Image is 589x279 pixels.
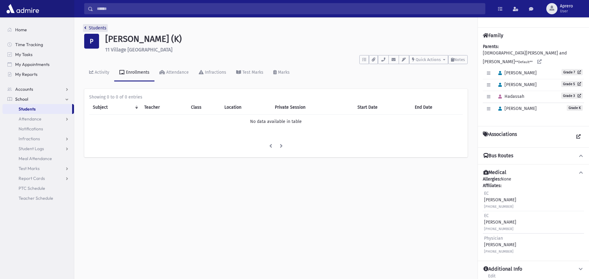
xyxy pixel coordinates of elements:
[93,70,109,75] div: Activity
[2,183,74,193] a: PTC Schedule
[416,57,441,62] span: Quick Actions
[483,131,517,142] h4: Associations
[484,236,503,241] span: Physician
[496,70,537,76] span: [PERSON_NAME]
[84,34,99,49] div: P
[483,43,584,121] div: [DEMOGRAPHIC_DATA][PERSON_NAME] and [PERSON_NAME]
[484,213,489,218] span: EC
[483,33,503,38] h4: Family
[93,3,485,14] input: Search
[271,100,354,115] th: Private Session
[2,104,72,114] a: Students
[19,136,40,142] span: Infractions
[241,70,263,75] div: Test Marks
[567,105,583,111] span: Grade K
[19,176,45,181] span: Report Cards
[19,166,40,171] span: Test Marks
[19,156,52,161] span: Meal Attendance
[114,64,154,81] a: Enrollments
[484,235,516,255] div: [PERSON_NAME]
[15,42,43,47] span: Time Tracking
[411,100,463,115] th: End Date
[483,44,499,49] b: Parents:
[19,195,53,201] span: Teacher Schedule
[2,193,74,203] a: Teacher Schedule
[448,55,468,64] button: Notes
[2,94,74,104] a: School
[204,70,226,75] div: Infractions
[2,84,74,94] a: Accounts
[154,64,194,81] a: Attendance
[496,106,537,111] span: [PERSON_NAME]
[560,9,573,14] span: User
[561,69,583,75] a: Grade 7
[15,62,50,67] span: My Appointments
[483,183,501,188] b: Affiliates:
[484,227,513,231] small: [PHONE_NUMBER]
[268,64,295,81] a: Marks
[454,57,465,62] span: Notes
[15,86,33,92] span: Accounts
[2,134,74,144] a: Infractions
[483,153,584,159] button: Bus Routes
[2,154,74,163] a: Meal Attendance
[19,185,45,191] span: PTC Schedule
[496,82,537,87] span: [PERSON_NAME]
[484,212,516,232] div: [PERSON_NAME]
[19,106,36,112] span: Students
[89,114,463,129] td: No data available in table
[5,2,41,15] img: AdmirePro
[141,100,187,115] th: Teacher
[15,52,32,57] span: My Tasks
[84,64,114,81] a: Activity
[194,64,231,81] a: Infractions
[560,4,573,9] span: Aprero
[2,144,74,154] a: Student Logs
[2,59,74,69] a: My Appointments
[15,27,27,33] span: Home
[573,131,584,142] a: View all Associations
[483,266,584,272] button: Additional Info
[277,70,290,75] div: Marks
[221,100,271,115] th: Location
[409,55,448,64] button: Quick Actions
[84,25,106,34] nav: breadcrumb
[125,70,149,75] div: Enrollments
[483,169,506,176] h4: Medical
[89,94,463,100] div: Showing 0 to 0 of 0 entries
[105,47,468,53] h6: 11 Village [GEOGRAPHIC_DATA]
[484,191,489,196] span: EC
[2,69,74,79] a: My Reports
[15,96,28,102] span: School
[496,94,524,99] span: Hadassah
[19,116,41,122] span: Attendance
[483,176,584,256] div: None
[89,100,141,115] th: Subject
[231,64,268,81] a: Test Marks
[484,250,513,254] small: [PHONE_NUMBER]
[2,173,74,183] a: Report Cards
[484,205,513,209] small: [PHONE_NUMBER]
[2,124,74,134] a: Notifications
[2,114,74,124] a: Attendance
[354,100,411,115] th: Start Date
[561,81,583,87] a: Grade 5
[2,163,74,173] a: Test Marks
[483,169,584,176] button: Medical
[84,25,106,31] a: Students
[484,190,516,210] div: [PERSON_NAME]
[15,72,37,77] span: My Reports
[483,266,522,272] h4: Additional Info
[165,70,189,75] div: Attendance
[561,93,583,99] a: Grade 3
[483,177,501,182] b: Allergies:
[2,50,74,59] a: My Tasks
[2,25,74,35] a: Home
[483,153,513,159] h4: Bus Routes
[187,100,221,115] th: Class
[19,146,44,151] span: Student Logs
[2,40,74,50] a: Time Tracking
[19,126,43,132] span: Notifications
[105,34,468,44] h1: [PERSON_NAME] (K)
